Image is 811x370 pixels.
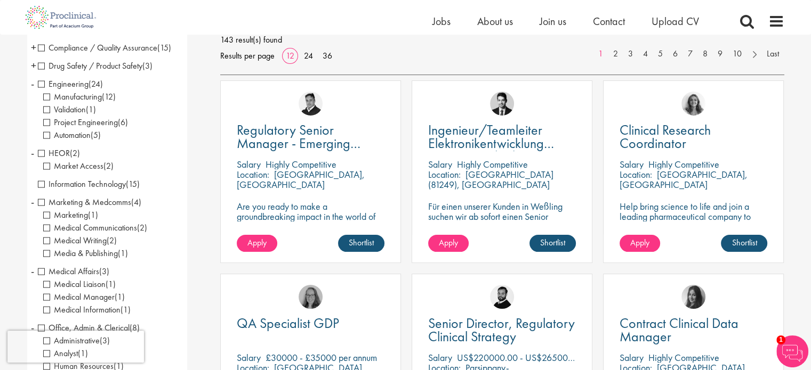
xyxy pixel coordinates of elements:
span: Validation [43,104,86,115]
span: Compliance / Quality Assurance [38,42,171,53]
a: Thomas Wenig [490,92,514,116]
span: HEOR [38,147,70,159]
span: (24) [89,78,103,89]
span: Results per page [220,48,275,64]
a: Apply [620,235,660,252]
span: Automation [43,129,91,141]
span: Ingenieur/Teamleiter Elektronikentwicklung Aviation (m/w/d) [428,121,554,166]
span: (1) [115,291,125,302]
p: Are you ready to make a groundbreaking impact in the world of biotechnology? Join a growing compa... [237,201,384,252]
span: (2) [137,222,147,233]
span: Salary [620,158,644,170]
iframe: reCAPTCHA [7,331,144,363]
span: (2) [103,160,114,171]
p: [GEOGRAPHIC_DATA], [GEOGRAPHIC_DATA] [620,168,748,191]
span: (3) [99,266,109,277]
span: Medical Communications [43,222,137,233]
span: Salary [237,158,261,170]
span: Manufacturing [43,91,102,102]
span: Office, Admin & Clerical [38,322,130,333]
span: Location: [237,168,269,180]
span: (15) [157,42,171,53]
span: Market Access [43,160,103,171]
span: Compliance / Quality Assurance [38,42,157,53]
a: Peter Duvall [299,92,323,116]
p: Highly Competitive [457,158,528,170]
span: (2) [107,235,117,246]
span: Medical Affairs [38,266,99,277]
span: Location: [620,168,652,180]
span: Project Engineering [43,117,128,128]
a: QA Specialist GDP [237,317,384,330]
span: Medical Writing [43,235,117,246]
a: 2 [608,48,623,60]
span: Engineering [38,78,89,89]
a: Shortlist [721,235,767,252]
span: Regulatory Senior Manager - Emerging Markets [237,121,360,166]
p: Für einen unserer Kunden in Weßling suchen wir ab sofort einen Senior Electronics Engineer Avioni... [428,201,576,242]
span: (6) [118,117,128,128]
a: 4 [638,48,653,60]
p: US$220000.00 - US$265000 per annum + Highly Competitive Salary [457,351,720,364]
span: Apply [439,237,458,248]
a: Regulatory Senior Manager - Emerging Markets [237,124,384,150]
img: Ingrid Aymes [299,285,323,309]
span: Salary [237,351,261,364]
a: 8 [697,48,713,60]
span: (1) [88,209,98,220]
span: Office, Admin & Clerical [38,322,140,333]
span: (1) [118,248,128,259]
p: £30000 - £35000 per annum [266,351,377,364]
span: Medical Manager [43,291,125,302]
span: Drug Safety / Product Safety [38,60,142,71]
p: Help bring science to life and join a leading pharmaceutical company to play a key role in delive... [620,201,767,252]
span: Salary [428,158,452,170]
span: Marketing & Medcomms [38,196,131,208]
span: HEOR [38,147,80,159]
a: Shortlist [338,235,384,252]
span: (3) [142,60,152,71]
span: Engineering [38,78,103,89]
a: Clinical Research Coordinator [620,124,767,150]
span: QA Specialist GDP [237,314,339,332]
span: Medical Liaison [43,278,106,290]
a: Jackie Cerchio [681,92,705,116]
span: Salary [620,351,644,364]
span: Media & Publishing [43,248,118,259]
span: Medical Information [43,304,121,315]
span: (1) [121,304,131,315]
span: (12) [102,91,116,102]
span: + [31,39,36,55]
a: Last [761,48,784,60]
span: Apply [630,237,649,248]
a: Nick Walker [490,285,514,309]
a: Apply [237,235,277,252]
span: - [31,76,34,92]
span: Information Technology [38,178,140,190]
a: Shortlist [529,235,576,252]
p: [GEOGRAPHIC_DATA] (81249), [GEOGRAPHIC_DATA] [428,168,553,191]
a: Contract Clinical Data Manager [620,317,767,343]
a: 3 [623,48,638,60]
a: Contact [593,14,625,28]
p: [GEOGRAPHIC_DATA], [GEOGRAPHIC_DATA] [237,168,365,191]
span: Automation [43,129,101,141]
a: 10 [727,48,747,60]
img: Heidi Hennigan [681,285,705,309]
span: Market Access [43,160,114,171]
a: Apply [428,235,469,252]
span: Apply [247,237,267,248]
a: Ingenieur/Teamleiter Elektronikentwicklung Aviation (m/w/d) [428,124,576,150]
span: Senior Director, Regulatory Clinical Strategy [428,314,575,346]
span: (1) [86,104,96,115]
a: 1 [593,48,608,60]
span: - [31,319,34,335]
span: Media & Publishing [43,248,128,259]
span: (2) [70,147,80,159]
a: Join us [540,14,566,28]
a: Upload CV [652,14,699,28]
span: Marketing & Medcomms [38,196,141,208]
span: 1 [776,335,785,344]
